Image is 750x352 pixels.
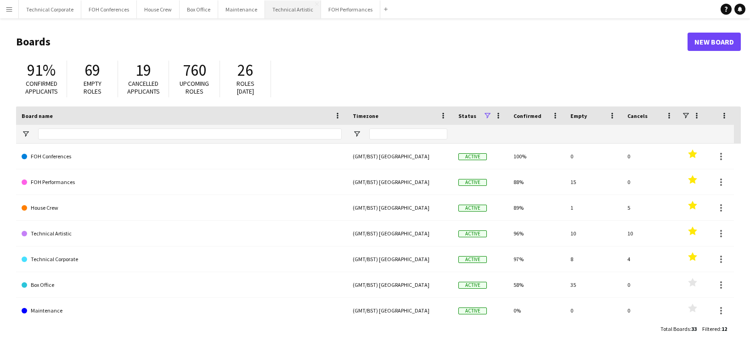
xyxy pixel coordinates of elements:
div: 15 [565,169,622,195]
div: (GMT/BST) [GEOGRAPHIC_DATA] [347,298,453,323]
div: 1 [565,195,622,220]
a: Technical Artistic [22,221,342,246]
div: 89% [508,195,565,220]
span: Status [458,112,476,119]
span: Filtered [702,325,720,332]
div: 96% [508,221,565,246]
span: Timezone [353,112,378,119]
span: Total Boards [660,325,690,332]
div: 0 [565,144,622,169]
span: Active [458,205,487,212]
button: FOH Conferences [81,0,137,18]
div: 88% [508,169,565,195]
div: 97% [508,246,565,272]
span: Board name [22,112,53,119]
button: Maintenance [218,0,265,18]
span: Active [458,153,487,160]
div: 10 [565,221,622,246]
button: Box Office [180,0,218,18]
span: Active [458,307,487,314]
span: 760 [183,60,206,80]
div: 100% [508,144,565,169]
span: 26 [237,60,253,80]
div: 4 [622,246,679,272]
a: Technical Corporate [22,246,342,272]
span: 33 [691,325,697,332]
span: 19 [135,60,151,80]
span: Confirmed applicants [25,79,58,95]
span: Upcoming roles [180,79,209,95]
div: 10 [622,221,679,246]
div: 58% [508,272,565,297]
a: Maintenance [22,298,342,324]
span: Active [458,179,487,186]
a: FOH Performances [22,169,342,195]
div: 0 [622,272,679,297]
input: Timezone Filter Input [369,129,447,140]
div: (GMT/BST) [GEOGRAPHIC_DATA] [347,169,453,195]
span: Cancelled applicants [127,79,160,95]
a: New Board [688,33,741,51]
div: : [660,320,697,338]
button: Technical Corporate [19,0,81,18]
div: (GMT/BST) [GEOGRAPHIC_DATA] [347,195,453,220]
button: Technical Artistic [265,0,321,18]
input: Board name Filter Input [38,129,342,140]
span: Active [458,256,487,263]
span: Empty roles [84,79,102,95]
a: Box Office [22,272,342,298]
button: House Crew [137,0,180,18]
span: Active [458,230,487,237]
span: Confirmed [513,112,541,119]
span: Roles [DATE] [237,79,254,95]
div: 8 [565,246,622,272]
span: 12 [722,325,727,332]
div: 0 [565,298,622,323]
div: (GMT/BST) [GEOGRAPHIC_DATA] [347,221,453,246]
div: 0 [622,169,679,195]
span: 69 [85,60,100,80]
button: Open Filter Menu [353,130,361,138]
div: 35 [565,272,622,297]
h1: Boards [16,35,688,49]
span: Active [458,282,487,289]
div: 0 [622,298,679,323]
span: Empty [570,112,587,119]
div: 0% [508,298,565,323]
div: 0 [622,144,679,169]
a: FOH Conferences [22,144,342,169]
button: FOH Performances [321,0,380,18]
div: (GMT/BST) [GEOGRAPHIC_DATA] [347,246,453,272]
span: 91% [27,60,56,80]
button: Open Filter Menu [22,130,30,138]
div: 5 [622,195,679,220]
a: House Crew [22,195,342,221]
div: : [702,320,727,338]
span: Cancels [627,112,648,119]
div: (GMT/BST) [GEOGRAPHIC_DATA] [347,272,453,297]
div: (GMT/BST) [GEOGRAPHIC_DATA] [347,144,453,169]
